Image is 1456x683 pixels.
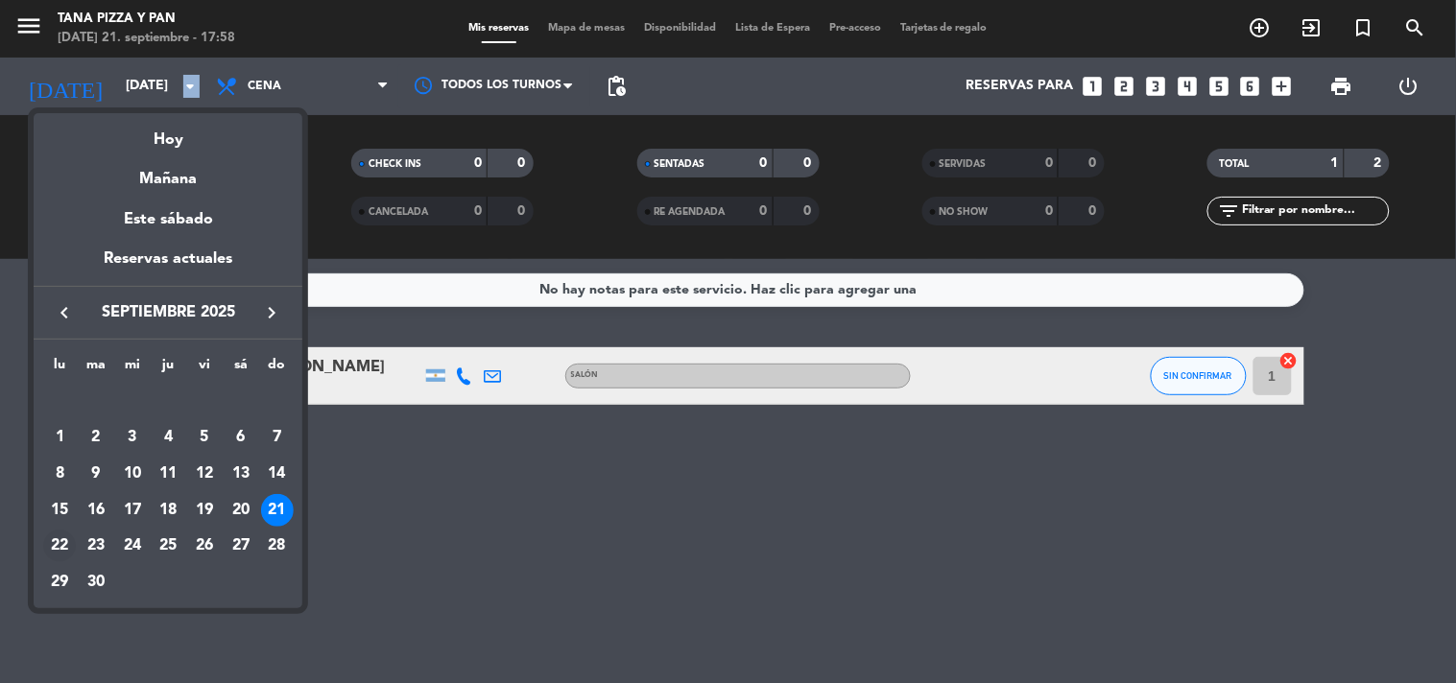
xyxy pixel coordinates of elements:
[261,530,294,562] div: 28
[151,456,187,492] td: 11 de septiembre de 2025
[78,492,114,529] td: 16 de septiembre de 2025
[41,354,78,384] th: lunes
[188,458,221,490] div: 12
[114,456,151,492] td: 10 de septiembre de 2025
[259,354,296,384] th: domingo
[151,419,187,456] td: 4 de septiembre de 2025
[151,354,187,384] th: jueves
[260,301,283,324] i: keyboard_arrow_right
[34,247,302,286] div: Reservas actuales
[41,564,78,601] td: 29 de septiembre de 2025
[78,528,114,564] td: 23 de septiembre de 2025
[223,528,259,564] td: 27 de septiembre de 2025
[259,456,296,492] td: 14 de septiembre de 2025
[223,419,259,456] td: 6 de septiembre de 2025
[43,566,76,599] div: 29
[261,458,294,490] div: 14
[186,528,223,564] td: 26 de septiembre de 2025
[114,528,151,564] td: 24 de septiembre de 2025
[223,456,259,492] td: 13 de septiembre de 2025
[41,528,78,564] td: 22 de septiembre de 2025
[261,421,294,454] div: 7
[34,153,302,192] div: Mañana
[151,528,187,564] td: 25 de septiembre de 2025
[225,530,257,562] div: 27
[116,421,149,454] div: 3
[116,494,149,527] div: 17
[151,492,187,529] td: 18 de septiembre de 2025
[152,421,184,454] div: 4
[223,492,259,529] td: 20 de septiembre de 2025
[259,528,296,564] td: 28 de septiembre de 2025
[225,421,257,454] div: 6
[78,456,114,492] td: 9 de septiembre de 2025
[152,458,184,490] div: 11
[41,419,78,456] td: 1 de septiembre de 2025
[116,530,149,562] div: 24
[78,354,114,384] th: martes
[186,354,223,384] th: viernes
[43,421,76,454] div: 1
[41,384,295,420] td: SEP.
[78,419,114,456] td: 2 de septiembre de 2025
[152,530,184,562] div: 25
[80,458,112,490] div: 9
[34,113,302,153] div: Hoy
[80,421,112,454] div: 2
[41,456,78,492] td: 8 de septiembre de 2025
[43,458,76,490] div: 8
[259,492,296,529] td: 21 de septiembre de 2025
[223,354,259,384] th: sábado
[225,494,257,527] div: 20
[47,300,82,325] button: keyboard_arrow_left
[152,494,184,527] div: 18
[259,419,296,456] td: 7 de septiembre de 2025
[114,354,151,384] th: miércoles
[186,456,223,492] td: 12 de septiembre de 2025
[41,492,78,529] td: 15 de septiembre de 2025
[186,492,223,529] td: 19 de septiembre de 2025
[80,566,112,599] div: 30
[34,193,302,247] div: Este sábado
[186,419,223,456] td: 5 de septiembre de 2025
[43,530,76,562] div: 22
[114,492,151,529] td: 17 de septiembre de 2025
[225,458,257,490] div: 13
[254,300,289,325] button: keyboard_arrow_right
[188,530,221,562] div: 26
[261,494,294,527] div: 21
[188,421,221,454] div: 5
[82,300,254,325] span: septiembre 2025
[116,458,149,490] div: 10
[188,494,221,527] div: 19
[80,494,112,527] div: 16
[80,530,112,562] div: 23
[114,419,151,456] td: 3 de septiembre de 2025
[43,494,76,527] div: 15
[78,564,114,601] td: 30 de septiembre de 2025
[53,301,76,324] i: keyboard_arrow_left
